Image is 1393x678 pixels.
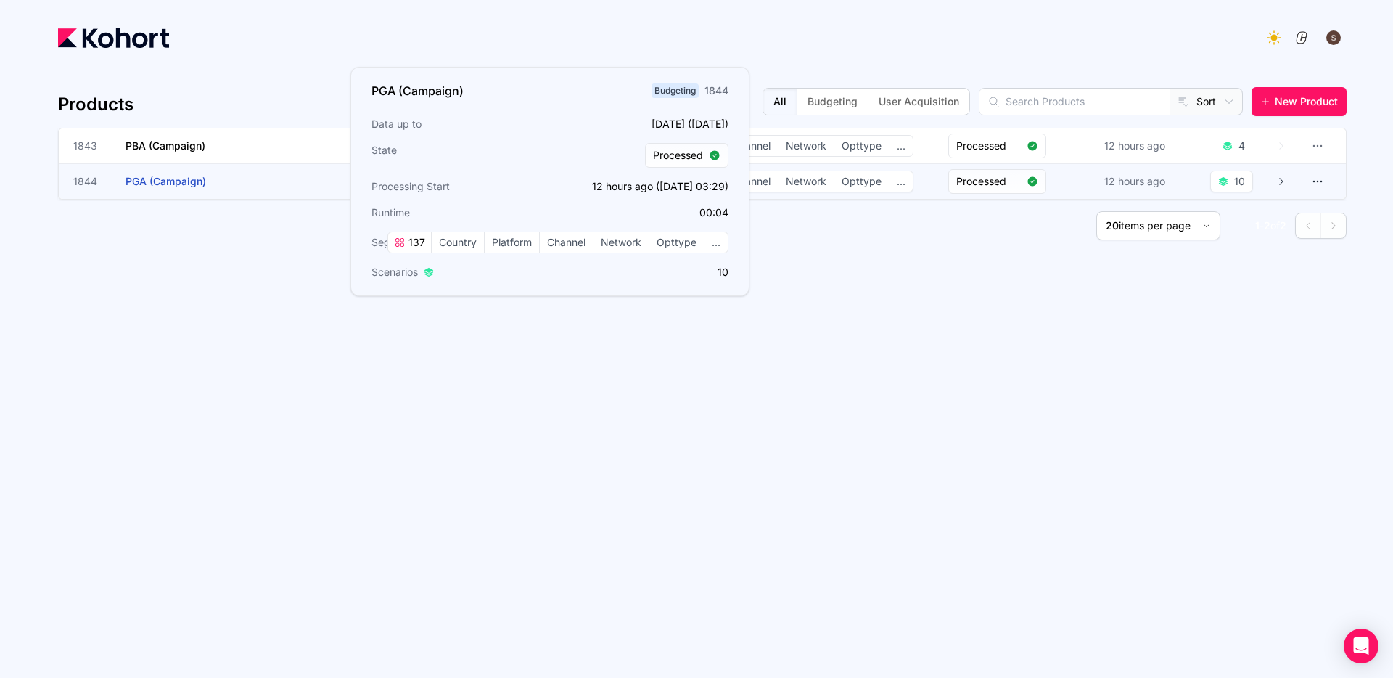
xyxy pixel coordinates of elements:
span: Opttype [649,232,704,253]
p: 10 [554,265,728,279]
span: Channel [725,136,778,156]
a: 1844PGA (Campaign)Budgeting137CountryPlatformChannelNetworkOpttype...Processed12 hours ago10 [73,164,1286,199]
div: Open Intercom Messenger [1344,629,1378,663]
button: Budgeting [797,89,868,115]
span: 2 [1264,219,1270,232]
div: 4 [1238,139,1245,153]
div: 10 [1234,174,1245,189]
a: 1843PBA (Campaign)Budgeting71CountryPlatformChannelNetworkOpttype...Processed12 hours ago4 [73,128,1286,163]
p: [DATE] ([DATE]) [554,117,728,131]
span: Sort [1196,94,1216,109]
span: items per page [1119,219,1191,232]
button: All [763,89,797,115]
app-duration-counter: 00:04 [699,206,728,218]
h4: Products [58,93,133,116]
span: PBA (Campaign) [126,139,205,152]
input: Search Products [979,89,1170,115]
span: Segments [371,235,419,250]
span: 1843 [73,139,108,153]
p: 12 hours ago ([DATE] 03:29) [554,179,728,194]
span: 1844 [73,174,108,189]
span: Opttype [834,136,889,156]
img: Kohort logo [58,28,169,48]
div: 12 hours ago [1101,136,1168,156]
h3: Processing Start [371,179,546,194]
span: PGA (Campaign) [126,175,206,187]
h3: State [371,143,546,168]
span: Channel [725,171,778,192]
span: - [1260,219,1264,232]
h3: Data up to [371,117,546,131]
span: Budgeting [652,83,699,98]
span: of [1270,219,1280,232]
span: Network [778,171,834,192]
span: Scenarios [371,265,418,279]
span: Processed [653,148,703,163]
span: 2 [1280,219,1286,232]
div: 1844 [704,83,728,98]
span: 1 [1255,219,1260,232]
span: Opttype [834,171,889,192]
span: ... [704,232,728,253]
span: Platform [485,232,539,253]
span: New Product [1275,94,1338,109]
button: User Acquisition [868,89,969,115]
span: ... [889,136,913,156]
span: Processed [956,174,1021,189]
span: ... [889,171,913,192]
img: logo_ConcreteSoftwareLogo_20230810134128192030.png [1294,30,1309,45]
button: New Product [1252,87,1347,116]
span: Country [432,232,484,253]
span: Channel [540,232,593,253]
span: Processed [956,139,1021,153]
button: 20items per page [1096,211,1220,240]
h3: Runtime [371,205,546,220]
h3: PGA (Campaign) [371,82,464,99]
span: 20 [1106,219,1119,232]
span: Network [778,136,834,156]
span: Network [593,232,649,253]
span: 137 [406,235,425,250]
div: 12 hours ago [1101,171,1168,192]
